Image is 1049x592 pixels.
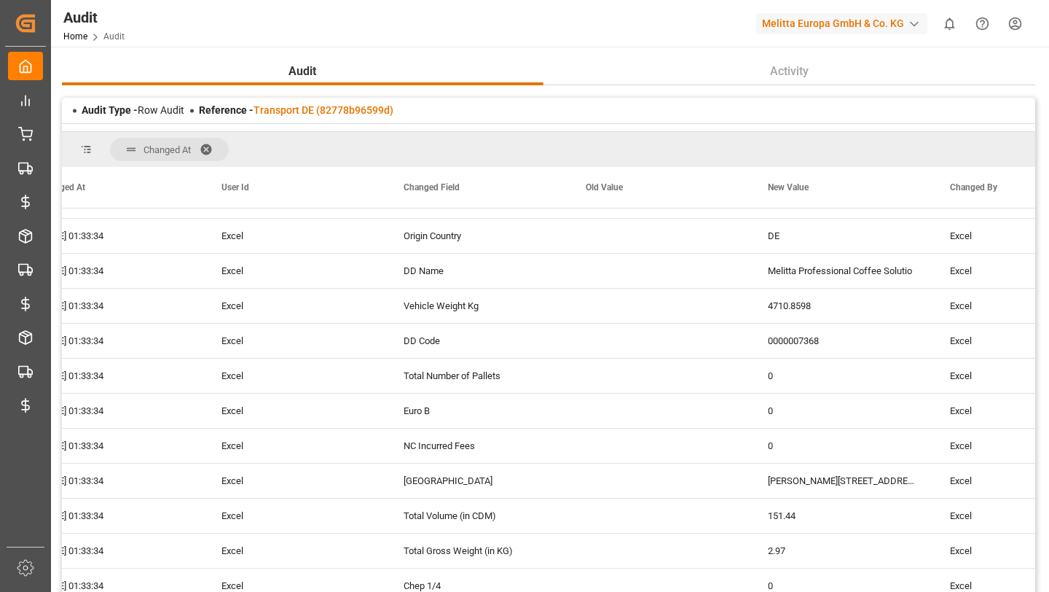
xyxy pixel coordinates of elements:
div: 0 [750,359,932,393]
button: Melitta Europa GmbH & Co. KG [756,9,933,37]
div: Row Audit [82,103,184,118]
div: 0 [750,394,932,428]
span: Changed At [39,182,85,192]
div: Vehicle Weight Kg [386,289,568,323]
span: User Id [221,182,249,192]
a: Transport DE (82778b96599d) [254,104,393,116]
button: Help Center [966,7,999,40]
div: Excel [204,254,386,288]
div: [DATE] 01:33:34 [22,289,204,323]
div: Excel [204,534,386,568]
div: Excel [204,394,386,428]
div: DD Code [386,324,568,358]
div: Melitta Europa GmbH & Co. KG [756,13,927,34]
div: Excel [204,324,386,358]
div: [DATE] 01:33:34 [22,324,204,358]
span: Reference - [199,104,393,116]
div: Excel [204,499,386,533]
div: [DATE] 01:33:34 [22,254,204,288]
div: 4710.8598 [750,289,932,323]
div: Total Number of Pallets [386,359,568,393]
div: NC Incurred Fees [386,429,568,463]
div: Total Gross Weight (in KG) [386,534,568,568]
span: New Value [768,182,809,192]
div: Melitta Professional Coffee Solutio [750,254,932,288]
div: [DATE] 01:33:34 [22,534,204,568]
div: Origin Country [386,219,568,253]
div: Excel [204,429,386,463]
div: DE [750,219,932,253]
span: Changed By [950,182,997,192]
div: Audit [63,7,125,28]
div: [DATE] 01:33:34 [22,394,204,428]
div: 0000007368 [750,324,932,358]
div: 0 [750,429,932,463]
div: [DATE] 01:33:34 [22,429,204,463]
span: Changed Field [404,182,460,192]
div: 2.97 [750,534,932,568]
div: [DATE] 01:33:34 [22,219,204,253]
span: Changed At [144,144,191,155]
span: Audit [283,63,322,80]
div: [DATE] 01:33:34 [22,464,204,498]
span: Activity [764,63,814,80]
div: Excel [204,359,386,393]
div: Excel [204,289,386,323]
div: Excel [204,464,386,498]
div: [GEOGRAPHIC_DATA] [386,464,568,498]
div: [DATE] 01:33:34 [22,499,204,533]
span: Audit Type - [82,104,138,116]
div: Total Volume (in CDM) [386,499,568,533]
a: Home [63,31,87,42]
div: Euro B [386,394,568,428]
div: Excel [204,219,386,253]
div: [PERSON_NAME][STREET_ADDRESS] [750,464,932,498]
div: [DATE] 01:33:34 [22,359,204,393]
span: Old Value [586,182,623,192]
button: show 0 new notifications [933,7,966,40]
div: 151.44 [750,499,932,533]
button: Audit [62,58,543,85]
button: Activity [543,58,1036,85]
div: DD Name [386,254,568,288]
